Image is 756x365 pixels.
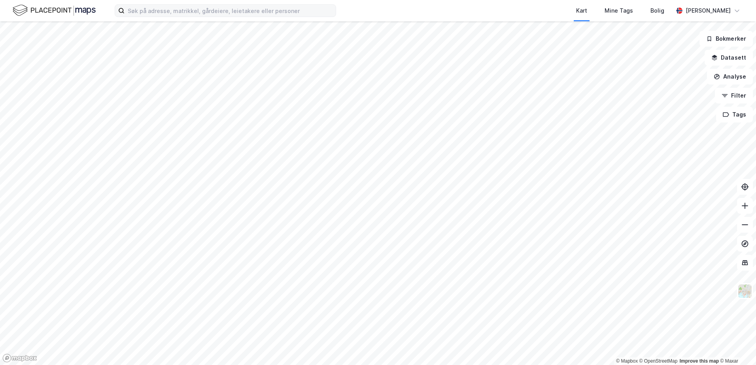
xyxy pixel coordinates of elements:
a: Improve this map [680,358,719,364]
button: Analyse [707,69,753,85]
button: Tags [716,107,753,122]
div: Kart [576,6,587,15]
a: Mapbox homepage [2,354,37,363]
input: Søk på adresse, matrikkel, gårdeiere, leietakere eller personer [125,5,336,17]
img: logo.f888ab2527a4732fd821a326f86c7f29.svg [13,4,96,17]
button: Bokmerker [699,31,753,47]
div: Bolig [650,6,664,15]
button: Datasett [705,50,753,66]
button: Filter [715,88,753,103]
div: Kontrollprogram for chat [716,327,756,365]
iframe: Chat Widget [716,327,756,365]
a: OpenStreetMap [639,358,678,364]
img: Z [737,284,752,299]
div: [PERSON_NAME] [686,6,731,15]
div: Mine Tags [605,6,633,15]
a: Mapbox [616,358,638,364]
